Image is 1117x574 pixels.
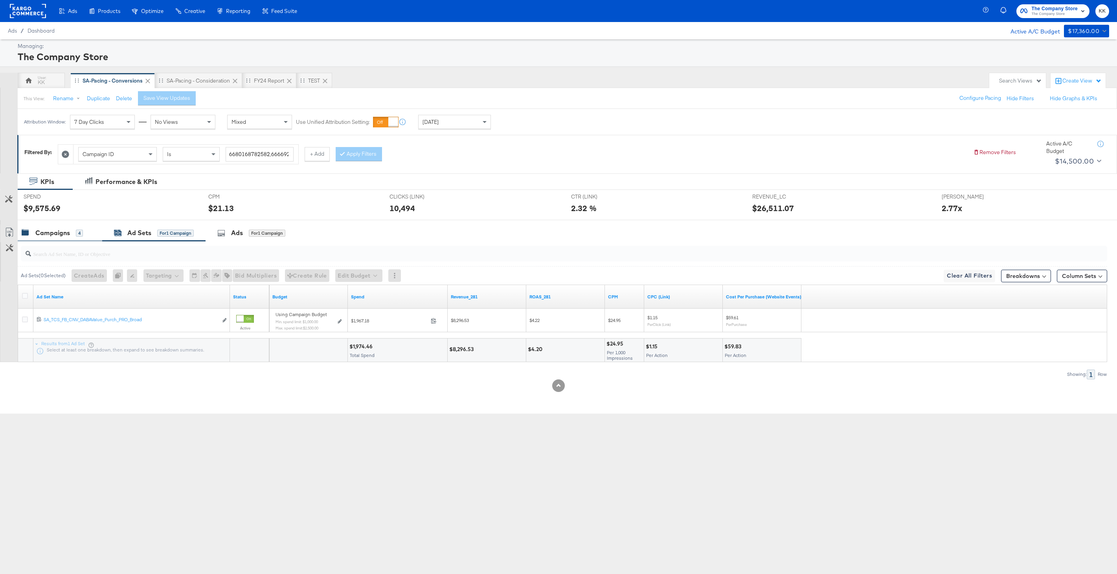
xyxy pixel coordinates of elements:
[1052,155,1103,167] button: $14,500.00
[141,8,164,14] span: Optimize
[98,8,120,14] span: Products
[37,294,227,300] a: Your Ad Set name.
[226,147,294,162] input: Enter a search term
[271,8,297,14] span: Feed Suite
[24,96,44,102] div: This View:
[646,343,660,350] div: $1.15
[159,78,163,83] div: Drag to reorder tab
[1055,155,1094,167] div: $14,500.00
[276,319,318,324] sub: Min. spend limit: $1,000.00
[351,294,445,300] a: The total amount spent to date.
[226,8,250,14] span: Reporting
[96,177,157,186] div: Performance & KPIs
[87,95,110,102] button: Duplicate
[24,193,83,201] span: SPEND
[308,77,320,85] div: TEST
[157,230,194,237] div: for 1 Campaign
[231,228,243,237] div: Ads
[1062,77,1102,85] div: Create View
[68,8,77,14] span: Ads
[24,202,61,214] div: $9,575.69
[1068,26,1099,36] div: $17,360.00
[647,315,658,320] span: $1.15
[1002,25,1060,37] div: Active A/C Budget
[351,318,428,324] span: $1,967.18
[606,340,626,348] div: $24.95
[75,78,79,83] div: Drag to reorder tab
[74,118,104,125] span: 7 Day Clicks
[167,77,230,85] div: SA-Pacing - Consideration
[646,352,668,358] span: Per Action
[423,118,439,125] span: [DATE]
[1099,7,1106,16] span: KK
[752,193,811,201] span: REVENUE_LC
[276,311,327,318] span: Using Campaign Budget
[1067,372,1087,377] div: Showing:
[21,272,66,279] div: Ad Sets ( 0 Selected)
[254,77,284,85] div: FY24 Report
[942,193,1001,201] span: [PERSON_NAME]
[451,294,523,300] a: Revenue_281
[8,28,17,34] span: Ads
[24,119,66,125] div: Attribution Window:
[608,317,621,323] span: $24.95
[1095,4,1109,18] button: KK
[113,269,127,282] div: 0
[1057,270,1107,282] button: Column Sets
[647,322,671,327] sub: Per Click (Link)
[449,346,476,353] div: $8,296.53
[349,343,375,350] div: $1,974.46
[305,147,330,161] button: + Add
[38,79,45,86] div: KK
[752,202,794,214] div: $26,511.07
[1001,270,1051,282] button: Breakdowns
[944,270,995,282] button: Clear All Filters
[529,294,602,300] a: ROAS_281
[726,294,801,300] a: The average cost for each purchase tracked by your Custom Audience pixel on your website after pe...
[35,228,70,237] div: Campaigns
[208,193,267,201] span: CPM
[208,202,234,214] div: $21.13
[1007,95,1034,102] button: Hide Filters
[76,230,83,237] div: 4
[999,77,1042,85] div: Search Views
[1087,370,1095,379] div: 1
[167,151,171,158] span: Is
[127,228,151,237] div: Ad Sets
[272,294,345,300] a: Shows the current budget of Ad Set.
[1031,11,1078,17] span: The Company Store
[83,77,143,85] div: SA-Pacing - Conversions
[389,202,415,214] div: 10,494
[40,177,54,186] div: KPIs
[17,28,28,34] span: /
[973,149,1016,156] button: Remove Filters
[300,78,305,83] div: Drag to reorder tab
[724,343,744,350] div: $59.83
[155,118,178,125] span: No Views
[1050,95,1097,102] button: Hide Graphs & KPIs
[1031,5,1078,13] span: The Company Store
[231,118,246,125] span: Mixed
[947,271,992,281] span: Clear All Filters
[451,317,469,323] span: $8,296.53
[647,294,720,300] a: The average cost for each link click you've received from your ad.
[18,42,1107,50] div: Managing:
[246,78,250,83] div: Drag to reorder tab
[249,230,285,237] div: for 1 Campaign
[116,95,132,102] button: Delete
[28,28,55,34] a: Dashboard
[83,151,114,158] span: Campaign ID
[31,243,1005,258] input: Search Ad Set Name, ID or Objective
[18,50,1107,63] div: The Company Store
[233,294,266,300] a: Shows the current state of your Ad Set.
[725,352,746,358] span: Per Action
[276,326,318,330] sub: Max. spend limit : $2,500.00
[954,91,1007,105] button: Configure Pacing
[1016,4,1089,18] button: The Company StoreThe Company Store
[48,92,88,106] button: Rename
[726,315,739,320] span: $59.61
[571,202,597,214] div: 2.32 %
[529,317,540,323] span: $4.22
[296,118,370,126] label: Use Unified Attribution Setting:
